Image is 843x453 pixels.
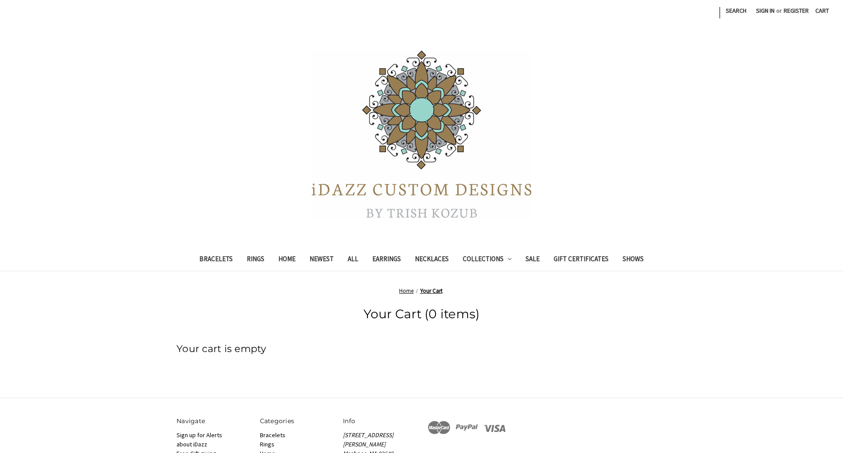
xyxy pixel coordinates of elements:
[192,249,240,271] a: Bracelets
[365,249,408,271] a: Earrings
[408,249,456,271] a: Necklaces
[177,287,666,295] nav: Breadcrumb
[718,4,721,20] li: |
[303,249,341,271] a: Newest
[271,249,303,271] a: Home
[775,6,783,15] span: or
[260,440,274,448] a: Rings
[312,50,531,218] img: iDazz Custom Designs
[456,249,519,271] a: Collections
[343,417,417,426] h5: Info
[177,417,251,426] h5: Navigate
[399,287,414,295] a: Home
[177,342,666,356] h3: Your cart is empty
[260,417,334,426] h5: Categories
[616,249,651,271] a: Shows
[519,249,547,271] a: Sale
[420,287,443,295] a: Your Cart
[815,7,829,14] span: Cart
[240,249,271,271] a: Rings
[177,440,207,448] a: about iDazz
[260,431,285,439] a: Bracelets
[177,431,222,439] a: Sign up for Alerts
[177,305,666,323] h1: Your Cart (0 items)
[341,249,365,271] a: All
[547,249,616,271] a: Gift Certificates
